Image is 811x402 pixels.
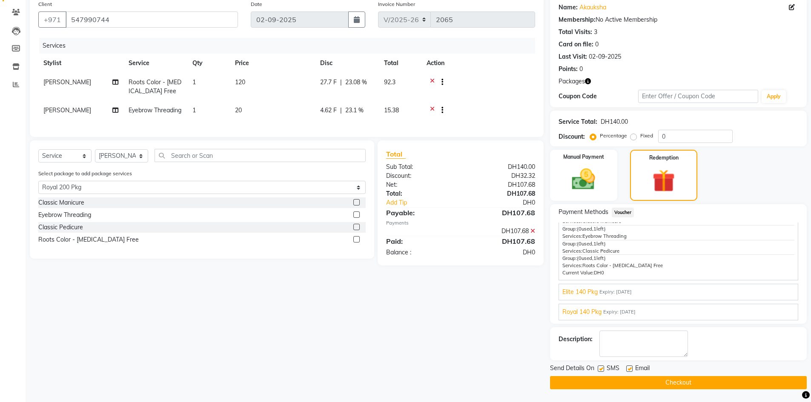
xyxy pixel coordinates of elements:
[562,255,577,261] span: Group:
[384,106,399,114] span: 15.38
[640,132,653,140] label: Fixed
[582,262,663,268] span: Roots Color - [MEDICAL_DATA] Free
[315,54,379,73] th: Disc
[380,171,461,180] div: Discount:
[593,226,596,232] span: 1
[562,288,598,297] span: Elite 140 Pkg
[39,38,542,54] div: Services
[474,198,542,207] div: DH0
[38,223,83,232] div: Classic Pedicure
[461,189,542,198] div: DH107.68
[192,78,196,86] span: 1
[559,65,578,74] div: Points:
[563,153,604,161] label: Manual Payment
[384,78,395,86] span: 92.3
[599,288,632,296] span: Expiry: [DATE]
[43,78,91,86] span: [PERSON_NAME]
[559,132,585,141] div: Discount:
[380,198,474,207] a: Add Tip
[155,149,366,162] input: Search or Scan
[38,198,84,207] div: Classic Manicure
[345,78,367,87] span: 23.08 %
[461,180,542,189] div: DH107.68
[559,15,596,24] div: Membership:
[594,28,597,37] div: 3
[320,78,337,87] span: 27.7 F
[559,92,639,101] div: Coupon Code
[562,248,582,254] span: Services:
[579,3,606,12] a: Akauksha
[38,211,91,220] div: Eyebrow Threading
[601,117,628,126] div: DH140.00
[340,78,342,87] span: |
[577,226,606,232] span: used, left)
[320,106,337,115] span: 4.62 F
[562,241,577,247] span: Group:
[461,171,542,180] div: DH32.32
[562,308,602,316] span: Royal 140 Pkg
[593,255,596,261] span: 1
[38,54,123,73] th: Stylist
[129,78,181,95] span: Roots Color - [MEDICAL_DATA] Free
[550,364,594,374] span: Send Details On
[461,163,542,171] div: DH140.00
[461,227,542,236] div: DH107.68
[379,54,421,73] th: Total
[461,248,542,257] div: DH0
[582,248,619,254] span: Classic Pedicure
[380,236,461,246] div: Paid:
[251,0,262,8] label: Date
[593,241,596,247] span: 1
[38,170,132,177] label: Select package to add package services
[235,106,242,114] span: 20
[589,52,621,61] div: 02-09-2025
[559,52,587,61] div: Last Visit:
[340,106,342,115] span: |
[461,208,542,218] div: DH107.68
[612,208,634,217] span: Voucher
[66,11,238,28] input: Search by Name/Mobile/Email/Code
[562,226,577,232] span: Group:
[603,308,636,316] span: Expiry: [DATE]
[386,220,535,227] div: Payments
[577,226,582,232] span: (0
[607,364,619,374] span: SMS
[582,233,627,239] span: Eyebrow Threading
[129,106,181,114] span: Eyebrow Threading
[380,208,461,218] div: Payable:
[577,241,582,247] span: (0
[559,208,608,217] span: Payment Methods
[235,78,245,86] span: 120
[559,335,593,344] div: Description:
[562,270,594,276] span: Current Value:
[595,40,599,49] div: 0
[38,0,52,8] label: Client
[559,40,593,49] div: Card on file:
[559,117,597,126] div: Service Total:
[38,11,66,28] button: +971
[461,236,542,246] div: DH107.68
[559,15,798,24] div: No Active Membership
[559,77,585,86] span: Packages
[594,270,604,276] span: DH0
[550,376,807,389] button: Checkout
[386,150,406,159] span: Total
[600,132,627,140] label: Percentage
[577,255,582,261] span: (0
[43,106,91,114] span: [PERSON_NAME]
[559,3,578,12] div: Name:
[565,166,602,193] img: _cash.svg
[577,241,606,247] span: used, left)
[645,167,682,195] img: _gift.svg
[345,106,364,115] span: 23.1 %
[762,90,786,103] button: Apply
[562,262,582,268] span: Services:
[562,233,582,239] span: Services:
[187,54,230,73] th: Qty
[380,248,461,257] div: Balance :
[635,364,650,374] span: Email
[380,189,461,198] div: Total:
[378,0,415,8] label: Invoice Number
[579,65,583,74] div: 0
[577,255,606,261] span: used, left)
